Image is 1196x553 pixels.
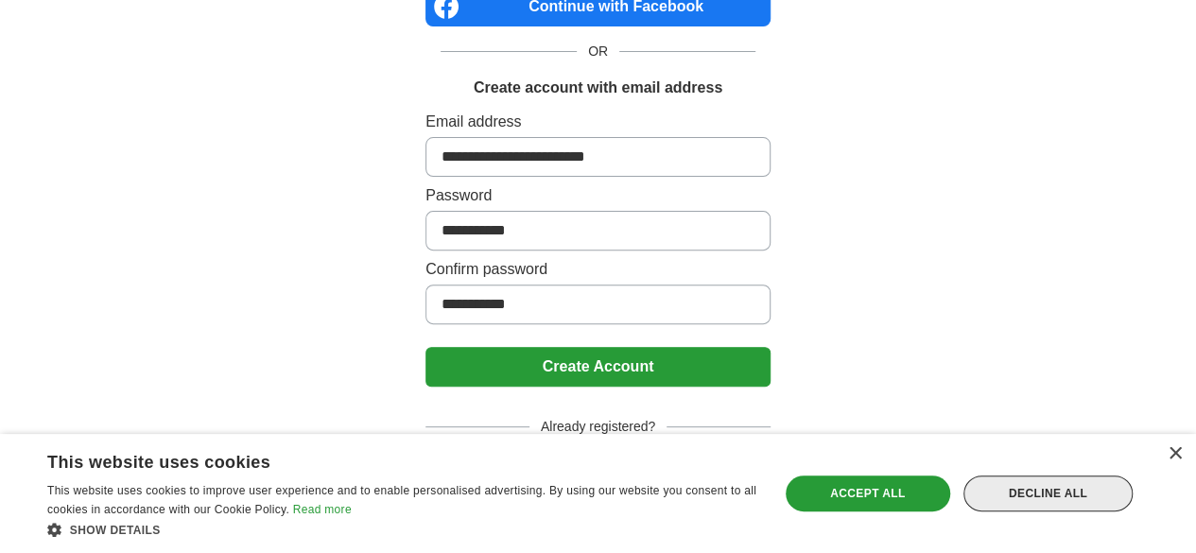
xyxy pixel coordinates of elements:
[70,524,161,537] span: Show details
[47,520,757,539] div: Show details
[47,445,710,474] div: This website uses cookies
[425,184,771,207] label: Password
[529,417,667,437] span: Already registered?
[577,42,619,61] span: OR
[425,347,771,387] button: Create Account
[47,484,756,516] span: This website uses cookies to improve user experience and to enable personalised advertising. By u...
[474,77,722,99] h1: Create account with email address
[425,258,771,281] label: Confirm password
[963,475,1133,511] div: Decline all
[786,475,950,511] div: Accept all
[425,111,771,133] label: Email address
[1168,447,1182,461] div: Close
[293,503,352,516] a: Read more, opens a new window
